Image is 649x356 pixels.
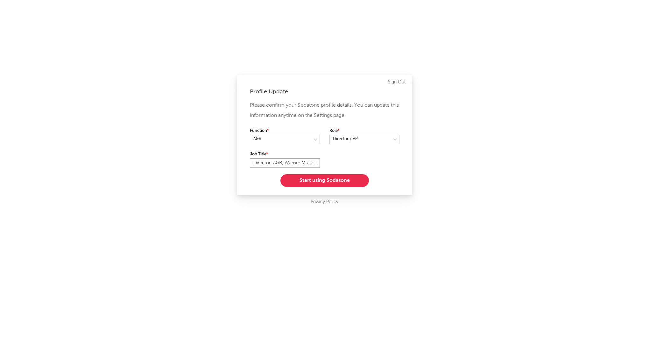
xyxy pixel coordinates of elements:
button: Start using Sodatone [280,174,369,187]
div: Profile Update [250,88,399,96]
label: Job Title [250,151,320,158]
label: Function [250,127,320,135]
a: Privacy Policy [311,198,338,206]
a: Sign Out [388,78,406,86]
p: Please confirm your Sodatone profile details. You can update this information anytime on the Sett... [250,100,399,121]
label: Role [329,127,399,135]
